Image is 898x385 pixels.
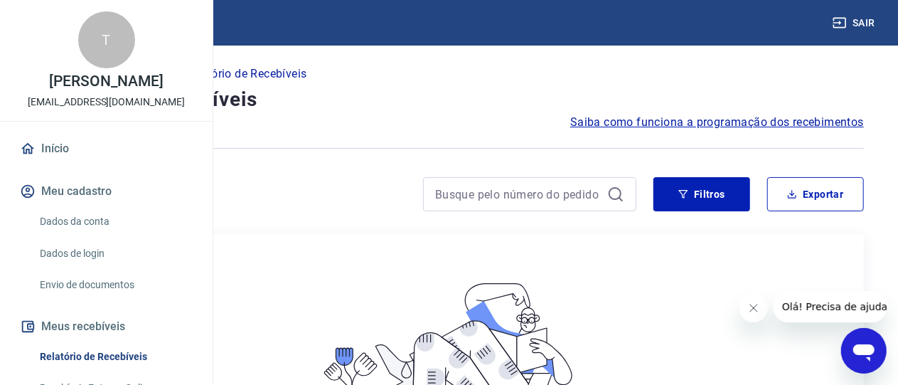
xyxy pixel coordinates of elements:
[570,114,864,131] a: Saiba como funciona a programação dos recebimentos
[34,239,196,268] a: Dados de login
[184,65,306,83] p: Relatório de Recebíveis
[739,294,768,322] iframe: Fechar mensagem
[49,74,163,89] p: [PERSON_NAME]
[435,184,602,205] input: Busque pelo número do pedido
[34,85,864,114] h4: Relatório de Recebíveis
[17,133,196,164] a: Início
[17,176,196,207] button: Meu cadastro
[34,342,196,371] a: Relatório de Recebíveis
[653,177,750,211] button: Filtros
[34,270,196,300] a: Envio de documentos
[17,311,196,342] button: Meus recebíveis
[34,207,196,236] a: Dados da conta
[841,328,887,374] iframe: Botão para abrir a janela de mensagens
[767,177,864,211] button: Exportar
[774,291,887,322] iframe: Mensagem da empresa
[830,10,881,36] button: Sair
[28,95,185,110] p: [EMAIL_ADDRESS][DOMAIN_NAME]
[9,10,119,21] span: Olá! Precisa de ajuda?
[78,11,135,68] div: T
